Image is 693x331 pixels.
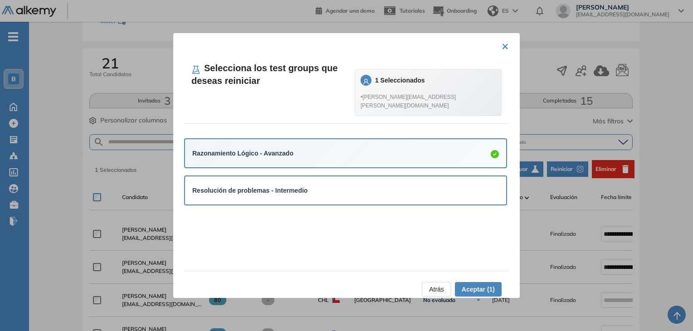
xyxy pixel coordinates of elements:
[455,282,502,297] button: Aceptar (1)
[375,77,425,84] strong: 1 Seleccionados
[192,187,307,194] strong: Resolución de problemas - Intermedio
[192,150,293,157] strong: Razonamiento Lógico - Avanzado
[648,287,693,331] iframe: Chat Widget
[191,65,200,74] span: experiment
[462,284,495,294] span: Aceptar (1)
[361,93,496,110] span: • [PERSON_NAME][EMAIL_ADDRESS][PERSON_NAME][DOMAIN_NAME]
[429,284,444,294] span: Atrás
[491,150,499,158] span: check-circle
[363,78,369,85] span: user
[422,282,451,297] button: Atrás
[191,62,355,87] h4: Selecciona los test groups que deseas reiniciar
[502,37,509,54] button: ×
[648,287,693,331] div: Widget de chat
